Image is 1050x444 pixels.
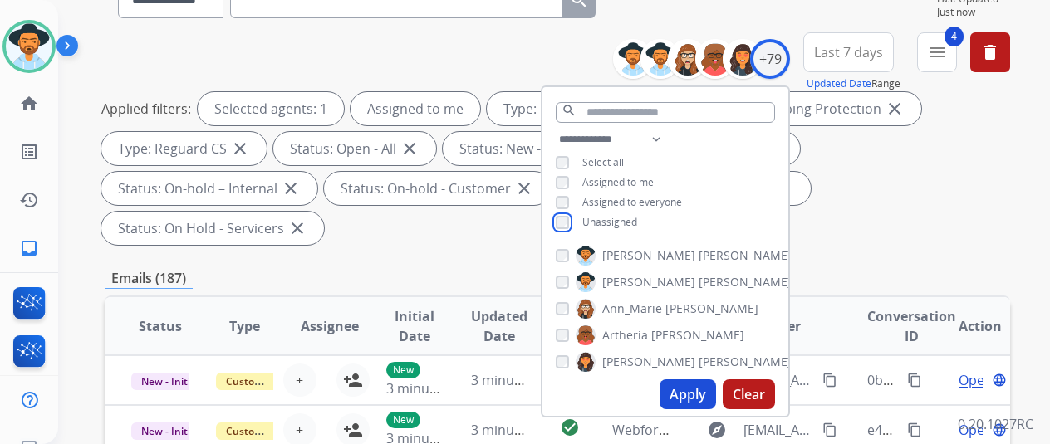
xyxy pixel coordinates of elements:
span: 3 minutes ago [471,421,560,439]
span: [PERSON_NAME] [699,354,792,370]
mat-icon: close [230,139,250,159]
span: [PERSON_NAME] [602,274,695,290]
span: Customer Support [216,422,324,440]
div: Status: New - Initial [443,132,618,165]
span: + [296,420,303,440]
mat-icon: person_add [343,420,363,440]
button: Apply [660,379,716,409]
button: Updated Date [807,77,871,90]
mat-icon: close [281,178,301,198]
button: Last 7 days [803,32,894,72]
mat-icon: language [992,373,1007,388]
mat-icon: explore [707,420,727,440]
span: [EMAIL_ADDRESS][DOMAIN_NAME] [743,420,812,440]
span: Last 7 days [814,49,883,56]
span: New - Initial [131,422,209,440]
mat-icon: home [19,94,39,114]
span: Assignee [301,316,359,336]
div: Assigned to me [351,92,480,125]
span: Unassigned [582,215,637,229]
p: 0.20.1027RC [958,414,1033,434]
mat-icon: content_copy [907,373,922,388]
span: Ann_Marie [602,300,662,317]
button: + [283,363,316,397]
mat-icon: history [19,190,39,210]
mat-icon: menu [927,42,947,62]
span: Just now [937,6,1010,19]
span: + [296,370,303,390]
div: Selected agents: 1 [198,92,344,125]
span: [PERSON_NAME] [665,300,758,317]
span: Open [959,370,993,390]
p: Applied filters: [101,99,191,119]
mat-icon: content_copy [822,422,837,437]
span: 3 minutes ago [471,371,560,389]
span: New - Initial [131,373,209,390]
span: Status [139,316,182,336]
span: Updated Date [471,306,527,346]
div: Type: Customer Support [487,92,697,125]
div: Status: On-hold – Internal [101,172,317,205]
span: Range [807,76,900,90]
span: Assigned to everyone [582,195,682,209]
mat-icon: inbox [19,238,39,258]
p: Emails (187) [105,268,193,289]
mat-icon: close [400,139,420,159]
mat-icon: close [885,99,905,119]
span: Assigned to me [582,175,654,189]
span: Initial Date [386,306,444,346]
div: Status: Open - All [273,132,436,165]
mat-icon: content_copy [907,422,922,437]
th: Action [925,297,1010,355]
button: 4 [917,32,957,72]
span: [PERSON_NAME] [699,274,792,290]
mat-icon: list_alt [19,142,39,162]
span: Select all [582,155,624,169]
span: Customer Support [216,373,324,390]
span: Artheria [602,327,648,344]
span: [PERSON_NAME] [602,247,695,264]
div: Status: On Hold - Servicers [101,212,324,245]
span: [PERSON_NAME] [651,327,744,344]
mat-icon: close [287,218,307,238]
span: Type [229,316,260,336]
span: [PERSON_NAME] [699,247,792,264]
span: [PERSON_NAME] [602,354,695,370]
mat-icon: search [562,103,577,118]
p: New [386,412,420,428]
mat-icon: content_copy [822,373,837,388]
mat-icon: close [514,178,534,198]
mat-icon: person_add [343,370,363,390]
span: Webform from [EMAIL_ADDRESS][DOMAIN_NAME] on [DATE] [612,421,989,439]
p: New [386,362,420,378]
div: Status: On-hold - Customer [324,172,551,205]
button: Clear [723,379,775,409]
div: +79 [750,39,790,79]
mat-icon: delete [980,42,1000,62]
mat-icon: check_circle [560,417,580,437]
span: 4 [945,27,964,46]
img: avatar [6,23,52,70]
span: Conversation ID [867,306,956,346]
div: Type: Shipping Protection [704,92,921,125]
div: Type: Reguard CS [101,132,267,165]
span: 3 minutes ago [386,379,475,398]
